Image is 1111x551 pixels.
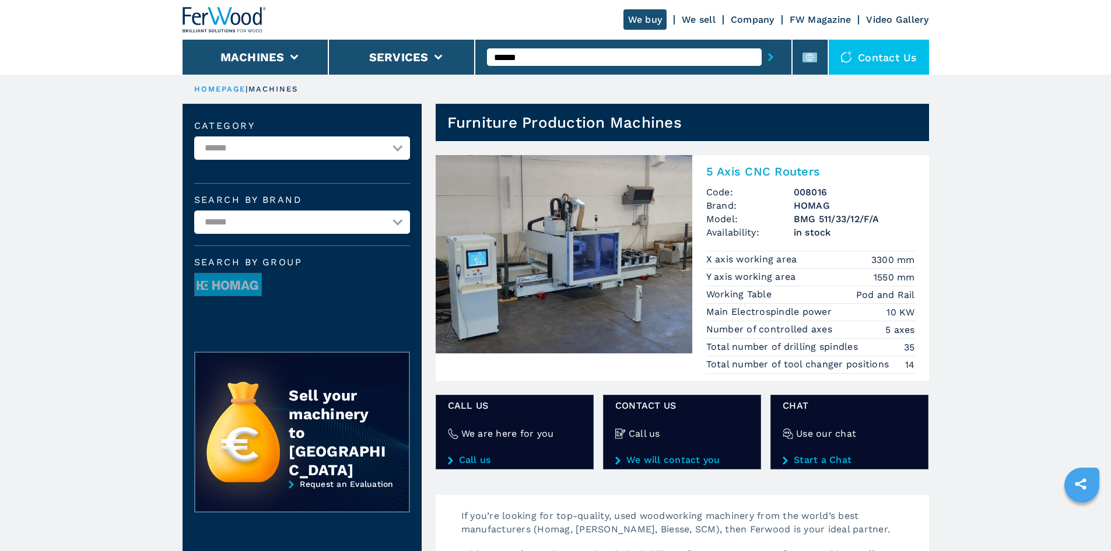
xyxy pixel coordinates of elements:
[194,85,246,93] a: HOMEPAGE
[706,271,799,283] p: Y axis working area
[794,212,915,226] h3: BMG 511/33/12/F/A
[731,14,774,25] a: Company
[871,253,915,266] em: 3300 mm
[448,399,581,412] span: Call us
[706,288,775,301] p: Working Table
[615,455,749,465] a: We will contact you
[794,199,915,212] h3: HOMAG
[829,40,929,75] div: Contact us
[220,50,285,64] button: Machines
[856,288,915,301] em: Pod and Rail
[866,14,928,25] a: Video Gallery
[794,185,915,199] h3: 008016
[706,226,794,239] span: Availability:
[436,155,929,381] a: 5 Axis CNC Routers HOMAG BMG 511/33/12/F/A5 Axis CNC RoutersCode:008016Brand:HOMAGModel:BMG 511/3...
[706,199,794,212] span: Brand:
[706,185,794,199] span: Code:
[194,121,410,131] label: Category
[195,273,261,297] img: image
[461,427,554,440] h4: We are here for you
[615,429,626,439] img: Call us
[448,429,458,439] img: We are here for you
[706,358,892,371] p: Total number of tool changer positions
[794,226,915,239] span: in stock
[783,429,793,439] img: Use our chat
[905,358,915,371] em: 14
[886,306,914,319] em: 10 KW
[682,14,716,25] a: We sell
[450,509,929,548] p: If you’re looking for top-quality, used woodworking machinery from the world’s best manufacturers...
[706,341,861,353] p: Total number of drilling spindles
[762,44,780,71] button: submit-button
[1061,499,1102,542] iframe: Chat
[194,258,410,267] span: Search by group
[904,341,915,354] em: 35
[796,427,856,440] h4: Use our chat
[615,399,749,412] span: CONTACT US
[436,155,692,353] img: 5 Axis CNC Routers HOMAG BMG 511/33/12/F/A
[194,195,410,205] label: Search by brand
[706,323,836,336] p: Number of controlled axes
[706,212,794,226] span: Model:
[629,427,660,440] h4: Call us
[1066,469,1095,499] a: sharethis
[783,399,916,412] span: Chat
[369,50,429,64] button: Services
[448,455,581,465] a: Call us
[783,455,916,465] a: Start a Chat
[248,84,299,94] p: machines
[706,253,800,266] p: X axis working area
[289,386,385,479] div: Sell your machinery to [GEOGRAPHIC_DATA]
[874,271,915,284] em: 1550 mm
[885,323,915,336] em: 5 axes
[183,7,267,33] img: Ferwood
[246,85,248,93] span: |
[706,164,915,178] h2: 5 Axis CNC Routers
[706,306,835,318] p: Main Electrospindle power
[623,9,667,30] a: We buy
[790,14,851,25] a: FW Magazine
[447,113,682,132] h1: Furniture Production Machines
[840,51,852,63] img: Contact us
[194,479,410,521] a: Request an Evaluation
